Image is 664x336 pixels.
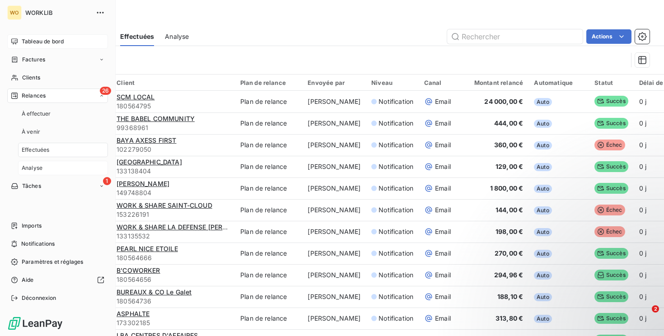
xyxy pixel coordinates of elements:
span: Notification [379,292,413,301]
td: Plan de relance [235,112,302,134]
td: [PERSON_NAME] [302,177,366,199]
span: Email [435,119,451,128]
span: 26 [100,87,111,95]
span: Imports [22,222,42,230]
span: WORK & SHARE LA DEFENSE [PERSON_NAME] [117,223,261,231]
span: Auto [534,228,552,236]
span: Notification [379,314,413,323]
td: [PERSON_NAME] [302,199,366,221]
span: Notification [379,227,413,236]
span: Déconnexion [22,294,56,302]
span: 1 [103,177,111,185]
span: Auto [534,185,552,193]
span: Notification [379,97,413,106]
div: WO [7,5,22,20]
span: B'COWORKER [117,266,160,274]
span: Auto [534,206,552,215]
span: 102279050 [117,145,229,154]
span: Tableau de bord [22,37,64,46]
span: 129,00 € [496,163,523,170]
td: [PERSON_NAME] [302,264,366,286]
span: Notifications [21,240,55,248]
iframe: Intercom notifications message [483,248,664,312]
span: WORK & SHARE SAINT-CLOUD [117,201,212,209]
span: 173302185 [117,318,229,327]
span: Notification [379,140,413,149]
div: Niveau [371,79,413,86]
span: 198,00 € [496,228,523,235]
span: Succès [594,248,628,259]
span: THE BABEL COMMUNITY [117,115,195,122]
span: Notification [379,119,413,128]
span: 133135532 [117,232,229,241]
td: Plan de relance [235,134,302,156]
span: Analyse [22,164,42,172]
td: Plan de relance [235,243,302,264]
span: Auto [534,141,552,149]
span: Tâches [22,182,41,190]
span: Email [435,205,451,215]
span: [GEOGRAPHIC_DATA] [117,158,182,166]
td: Plan de relance [235,156,302,177]
span: Notification [379,162,413,171]
span: Auto [534,163,552,171]
span: 149748804 [117,188,229,197]
span: 144,00 € [496,206,523,214]
img: Logo LeanPay [7,316,63,331]
span: 313,80 € [496,314,523,322]
iframe: Intercom live chat [633,305,655,327]
input: Rechercher [447,29,583,44]
div: Automatique [534,79,584,86]
td: Plan de relance [235,199,302,221]
div: Plan de relance [240,79,297,86]
span: Clients [22,74,40,82]
span: 153226191 [117,210,229,219]
td: [PERSON_NAME] [302,243,366,264]
span: Notification [379,249,413,258]
span: WORKLIB [25,9,90,16]
td: [PERSON_NAME] [302,134,366,156]
span: Notification [379,184,413,193]
span: Aide [22,276,34,284]
span: 1 800,00 € [490,184,524,192]
td: Plan de relance [235,286,302,308]
td: Plan de relance [235,177,302,199]
div: Montant relancé [463,79,523,86]
span: 2 [652,305,659,313]
span: Email [435,184,451,193]
span: Email [435,162,451,171]
div: Statut [594,79,628,86]
span: PEARL NICE ETOILE [117,245,178,252]
span: Succès [594,183,628,194]
span: BAYA AXESS FIRST [117,136,176,144]
span: Auto [534,98,552,106]
td: [PERSON_NAME] [302,91,366,112]
span: Paramètres et réglages [22,258,83,266]
span: 444,00 € [494,119,523,127]
span: 180564666 [117,253,229,262]
span: Email [435,249,451,258]
td: [PERSON_NAME] [302,112,366,134]
td: [PERSON_NAME] [302,308,366,329]
span: Email [435,292,451,301]
td: Plan de relance [235,264,302,286]
button: Actions [586,29,631,44]
span: Notification [379,205,413,215]
span: Email [435,271,451,280]
span: Email [435,97,451,106]
td: [PERSON_NAME] [302,286,366,308]
span: Échec [594,226,625,237]
span: ASPHALTE [117,310,150,317]
span: BUREAUX & CO Le Galet [117,288,192,296]
span: Email [435,140,451,149]
td: Plan de relance [235,91,302,112]
span: Succès [594,96,628,107]
span: 180564656 [117,275,229,284]
span: Factures [22,56,45,64]
span: Email [435,227,451,236]
span: Effectuées [120,32,154,41]
td: Plan de relance [235,221,302,243]
span: 133138404 [117,167,229,176]
span: Succès [594,161,628,172]
span: Succès [594,313,628,324]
